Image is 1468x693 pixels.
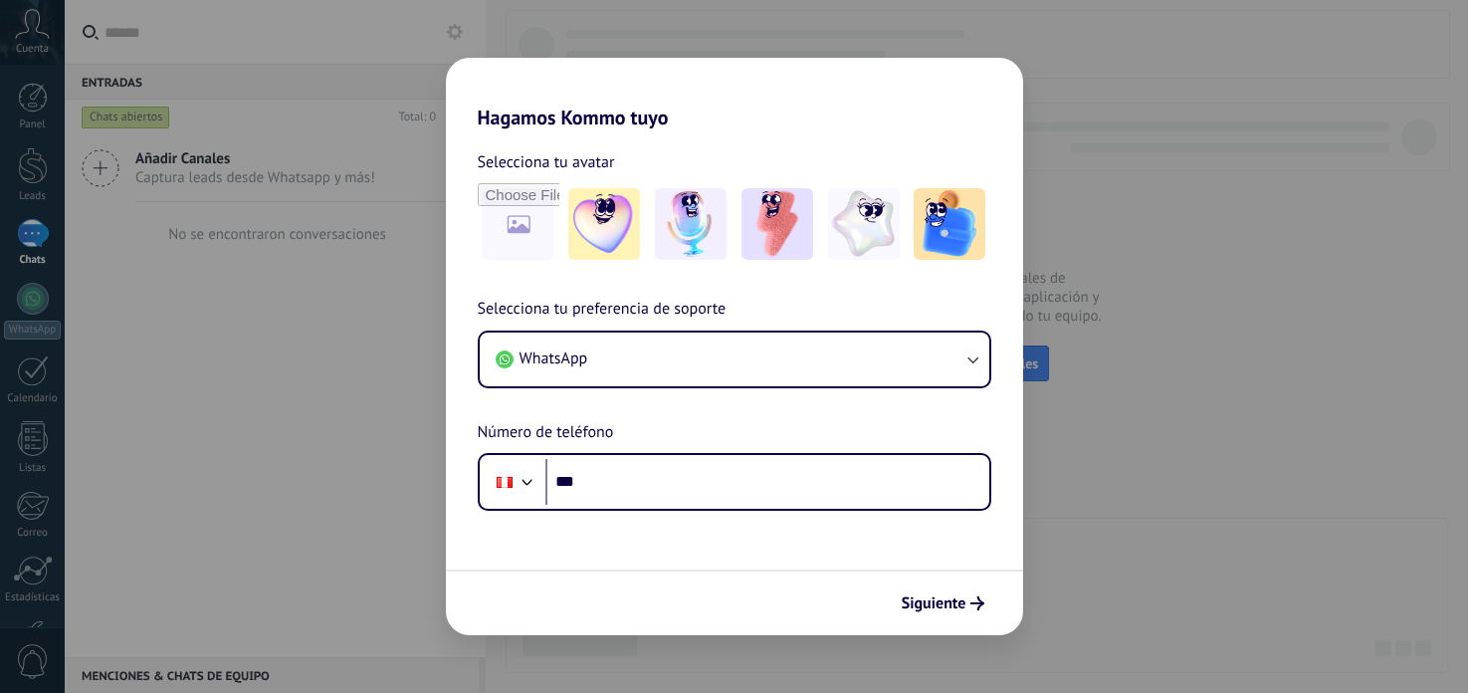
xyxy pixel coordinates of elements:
[914,188,985,260] img: -5.jpeg
[741,188,813,260] img: -3.jpeg
[893,586,993,620] button: Siguiente
[478,297,727,323] span: Selecciona tu preferencia de soporte
[568,188,640,260] img: -1.jpeg
[520,348,588,368] span: WhatsApp
[902,596,966,610] span: Siguiente
[478,420,614,446] span: Número de teléfono
[655,188,727,260] img: -2.jpeg
[480,333,989,386] button: WhatsApp
[828,188,900,260] img: -4.jpeg
[486,461,524,503] div: Peru: + 51
[478,149,615,175] span: Selecciona tu avatar
[446,58,1023,129] h2: Hagamos Kommo tuyo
